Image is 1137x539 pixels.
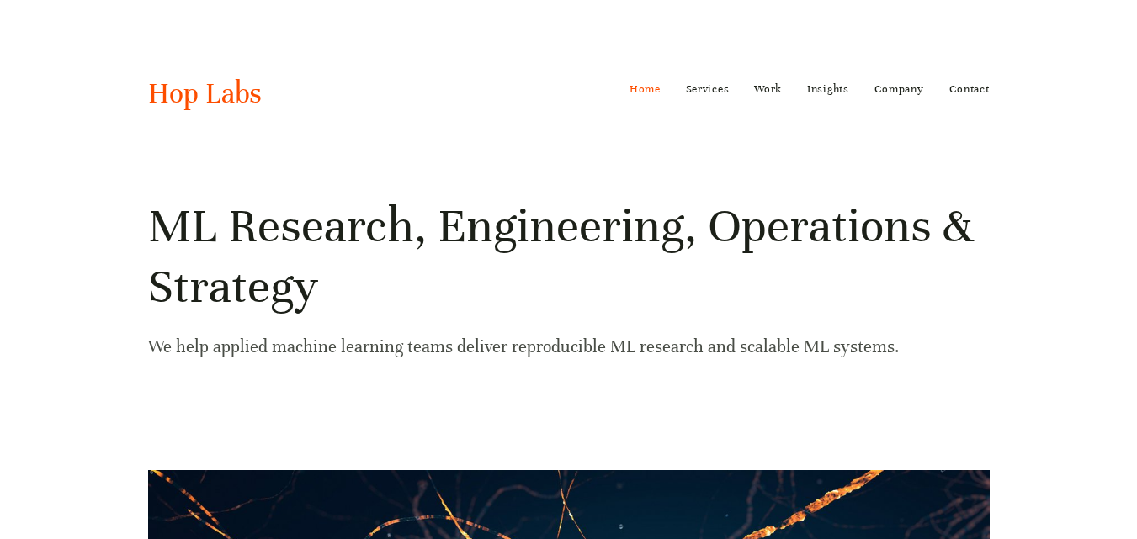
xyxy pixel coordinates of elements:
p: We help applied machine learning teams deliver reproducible ML research and scalable ML systems. [148,332,990,362]
a: Services [686,76,730,103]
a: Contact [949,76,990,103]
a: Hop Labs [148,76,262,111]
a: Company [874,76,924,103]
h1: ML Research, Engineering, Operations & Strategy [148,196,990,317]
a: Home [630,76,661,103]
a: Work [754,76,782,103]
a: Insights [807,76,849,103]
